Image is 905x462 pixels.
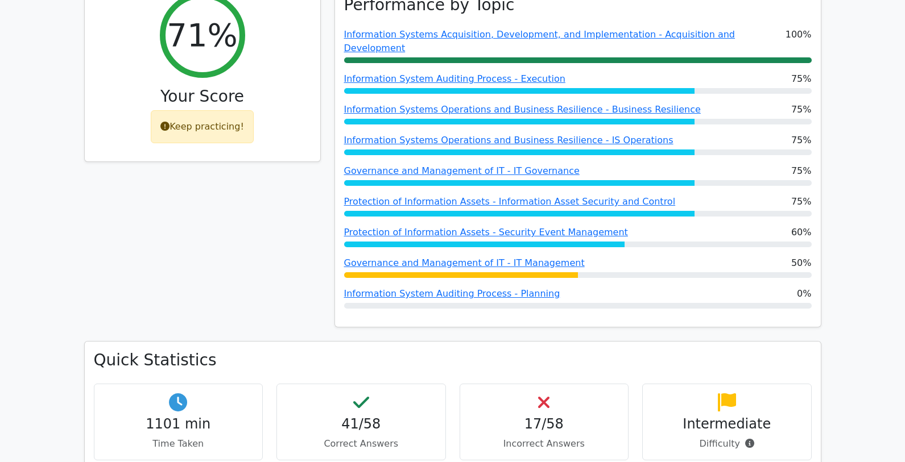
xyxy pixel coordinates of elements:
[791,226,812,239] span: 60%
[344,29,735,53] a: Information Systems Acquisition, Development, and Implementation - Acquisition and Development
[344,104,701,115] a: Information Systems Operations and Business Resilience - Business Resilience
[104,416,254,432] h4: 1101 min
[286,416,436,432] h4: 41/58
[652,437,802,451] p: Difficulty
[344,135,673,145] a: Information Systems Operations and Business Resilience - IS Operations
[791,72,812,86] span: 75%
[786,28,812,55] span: 100%
[344,227,628,238] a: Protection of Information Assets - Security Event Management
[167,16,237,54] h2: 71%
[652,416,802,432] h4: Intermediate
[286,437,436,451] p: Correct Answers
[344,196,676,207] a: Protection of Information Assets - Information Asset Security and Control
[791,164,812,178] span: 75%
[94,87,311,106] h3: Your Score
[344,165,580,176] a: Governance and Management of IT - IT Governance
[791,103,812,116] span: 75%
[94,351,812,370] h3: Quick Statistics
[797,287,811,301] span: 0%
[104,437,254,451] p: Time Taken
[344,257,585,268] a: Governance and Management of IT - IT Management
[469,416,619,432] h4: 17/58
[344,73,565,84] a: Information System Auditing Process - Execution
[791,195,812,209] span: 75%
[791,134,812,147] span: 75%
[151,110,254,143] div: Keep practicing!
[791,256,812,270] span: 50%
[469,437,619,451] p: Incorrect Answers
[344,288,560,299] a: Information System Auditing Process - Planning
